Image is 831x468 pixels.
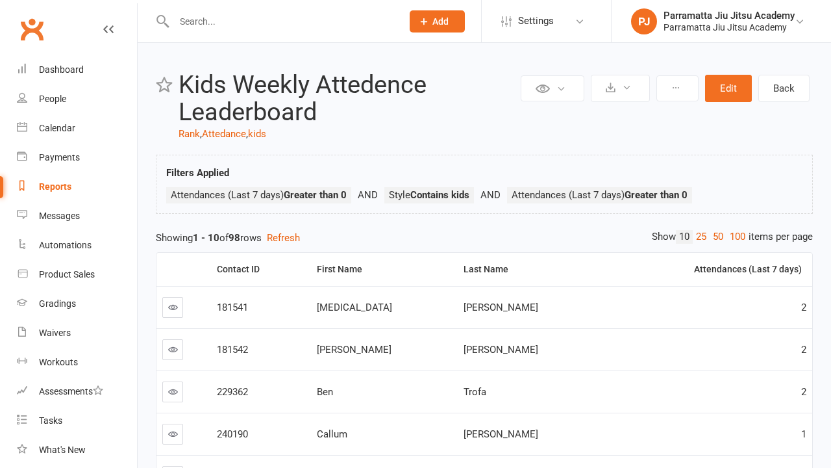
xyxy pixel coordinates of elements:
a: Automations [17,231,137,260]
strong: 1 - 10 [193,232,219,244]
div: Showing of rows [156,230,813,246]
span: , [200,128,202,140]
span: 2 [801,344,806,356]
span: 2 [801,302,806,313]
div: Automations [39,240,92,250]
div: Last Name [464,265,593,274]
strong: 98 [229,232,240,244]
div: Gradings [39,298,76,309]
a: Reports [17,172,137,201]
span: 229362 [217,386,248,398]
a: Rank [179,128,200,140]
a: Workouts [17,348,137,377]
button: Refresh [267,230,300,246]
button: Add [410,10,465,32]
a: What's New [17,435,137,465]
h2: Kids Weekly Attedence Leaderboard [179,71,517,126]
a: Back [758,75,810,102]
a: 25 [693,230,710,244]
div: Show items per page [652,230,813,244]
span: Settings [518,6,554,36]
a: Calendar [17,114,137,143]
span: 240190 [217,428,248,440]
span: Add [432,16,449,27]
a: Clubworx [16,13,48,45]
a: Attedance [202,128,246,140]
a: Payments [17,143,137,172]
div: People [39,94,66,104]
a: 10 [676,230,693,244]
button: Edit [705,75,752,102]
span: 181542 [217,344,248,356]
a: Assessments [17,377,137,406]
div: Payments [39,152,80,162]
span: , [246,128,248,140]
span: [PERSON_NAME] [464,344,538,356]
div: Dashboard [39,64,84,75]
span: [MEDICAL_DATA] [317,302,392,313]
strong: Filters Applied [166,167,229,179]
a: Messages [17,201,137,231]
div: PJ [631,8,657,34]
strong: Contains kids [410,189,469,201]
div: Messages [39,211,80,221]
span: Style [389,189,469,201]
div: First Name [317,265,447,274]
div: Parramatta Jiu Jitsu Academy [664,10,795,21]
span: Attendances (Last 7 days) [512,189,688,201]
a: Dashboard [17,55,137,84]
div: Tasks [39,415,62,426]
span: [PERSON_NAME] [317,344,391,356]
span: Trofa [464,386,486,398]
div: Product Sales [39,269,95,279]
div: Workouts [39,357,78,367]
div: Calendar [39,123,75,133]
strong: Greater than 0 [284,189,347,201]
a: Product Sales [17,260,137,289]
div: Assessments [39,386,103,396]
span: 1 [801,428,806,440]
a: Tasks [17,406,137,435]
a: People [17,84,137,114]
div: Waivers [39,328,71,338]
span: [PERSON_NAME] [464,302,538,313]
span: Callum [317,428,347,440]
span: 2 [801,386,806,398]
div: Contact ID [217,265,300,274]
span: Attendances (Last 7 days) [171,189,347,201]
input: Search... [170,12,393,31]
div: Reports [39,181,71,192]
div: What's New [39,445,86,455]
a: kids [248,128,266,140]
a: Waivers [17,318,137,348]
div: Parramatta Jiu Jitsu Academy [664,21,795,33]
span: [PERSON_NAME] [464,428,538,440]
div: Attendances (Last 7 days) [609,265,802,274]
a: 100 [726,230,749,244]
a: 50 [710,230,726,244]
span: Ben [317,386,333,398]
a: Gradings [17,289,137,318]
strong: Greater than 0 [625,189,688,201]
span: 181541 [217,302,248,313]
